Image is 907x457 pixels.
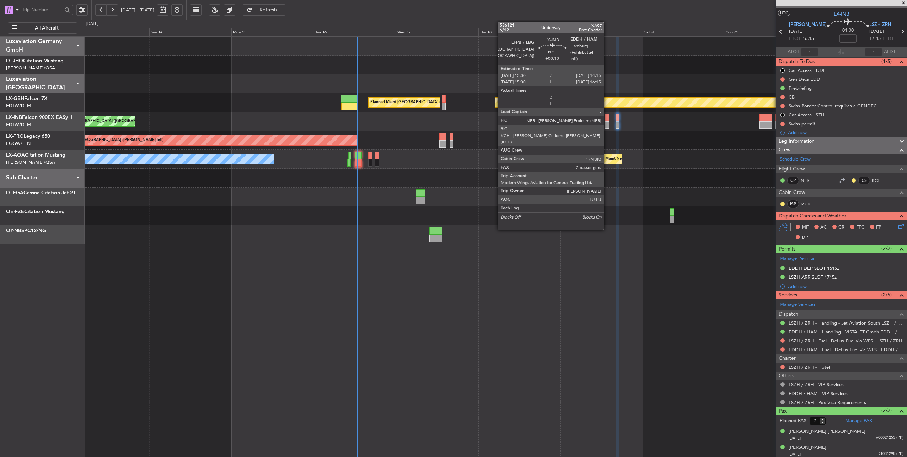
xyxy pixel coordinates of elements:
[789,347,903,353] a: EDDH / HAM - Fuel - DeLux Fuel via WFS - EDDH / HAM
[789,382,844,388] a: LSZH / ZRH - VIP Services
[838,224,844,231] span: CR
[6,153,25,158] span: LX-AOA
[789,76,824,82] div: Gen Decs EDDH
[643,28,725,37] div: Sat 20
[869,28,884,35] span: [DATE]
[45,116,157,127] div: Planned Maint [GEOGRAPHIC_DATA] ([GEOGRAPHIC_DATA])
[396,28,478,37] div: Wed 17
[86,21,98,27] div: [DATE]
[789,428,865,435] div: [PERSON_NAME] [PERSON_NAME]
[6,58,64,63] a: D-IJHOCitation Mustang
[778,10,790,16] button: UTC
[121,7,154,13] span: [DATE] - [DATE]
[882,35,894,42] span: ELDT
[780,417,806,425] label: Planned PAX
[789,320,903,326] a: LSZH / ZRH - Handling - Jet Aviation South LSZH / ZRH
[789,94,795,100] div: CB
[779,212,846,220] span: Dispatch Checks and Weather
[789,444,826,451] div: [PERSON_NAME]
[789,67,827,73] div: Car Access EDDH
[789,364,830,370] a: LSZH / ZRH - Hotel
[780,255,814,262] a: Manage Permits
[779,137,815,146] span: Leg Information
[787,177,799,184] div: CP
[6,58,23,63] span: D-IJHO
[6,190,76,195] a: D-IEGACessna Citation Jet 2+
[789,452,801,457] span: [DATE]
[779,291,797,299] span: Services
[6,115,72,120] a: LX-INBFalcon 900EX EASy II
[779,407,787,415] span: Pax
[884,48,896,56] span: ALDT
[801,48,818,56] input: --:--
[6,134,24,139] span: LX-TRO
[789,85,812,91] div: Prebriefing
[6,96,48,101] a: LX-GBHFalcon 7X
[6,228,46,233] a: OY-NBSPC12/NG
[6,140,31,147] a: EGGW/LTN
[780,156,811,163] a: Schedule Crew
[6,209,24,214] span: OE-FZE
[779,189,805,197] span: Cabin Crew
[869,35,881,42] span: 17:15
[789,121,815,127] div: Swiss permit
[878,451,903,457] span: D1031298 (PP)
[789,274,837,280] div: LSZH ARR SLOT 1715z
[834,10,849,18] span: LX-INB
[856,224,864,231] span: FFC
[803,35,814,42] span: 16:15
[881,245,892,252] span: (2/2)
[314,28,396,37] div: Tue 16
[497,97,542,108] div: Planned Maint Nurnberg
[789,338,902,344] a: LSZH / ZRH - Fuel - DeLux Fuel via WFS - LSZH / ZRH
[789,329,903,335] a: EDDH / HAM - Handling - VISTAJET Gmbh EDDH / HAM
[779,146,791,154] span: Crew
[779,165,805,173] span: Flight Crew
[590,154,669,164] div: Planned Maint Nice ([GEOGRAPHIC_DATA])
[876,435,903,441] span: V00021253 (PP)
[789,28,804,35] span: [DATE]
[842,27,854,34] span: 01:00
[560,28,643,37] div: Fri 19
[6,153,65,158] a: LX-AOACitation Mustang
[149,28,231,37] div: Sun 14
[801,201,817,207] a: MUK
[869,21,891,28] span: LSZH ZRH
[820,224,827,231] span: AC
[779,58,815,66] span: Dispatch To-Dos
[789,399,866,405] a: LSZH / ZRH - Pax Visa Requirements
[881,407,892,414] span: (2/2)
[802,224,809,231] span: MF
[243,4,285,16] button: Refresh
[872,177,888,184] a: KCH
[789,390,848,396] a: EDDH / HAM - VIP Services
[779,310,798,319] span: Dispatch
[6,228,24,233] span: OY-NBS
[6,103,31,109] a: EDLW/DTM
[801,177,817,184] a: NER
[789,265,839,271] div: EDDH DEP SLOT 1615z
[6,65,55,71] a: [PERSON_NAME]/QSA
[6,209,65,214] a: OE-FZECitation Mustang
[6,121,31,128] a: EDLW/DTM
[858,177,870,184] div: CS
[789,103,877,109] div: Swiss Border Control requires a GENDEC
[6,96,24,101] span: LX-GBH
[19,26,75,31] span: All Aircraft
[787,200,799,208] div: ISP
[789,436,801,441] span: [DATE]
[876,224,881,231] span: FP
[6,159,55,166] a: [PERSON_NAME]/QSA
[370,97,482,108] div: Planned Maint [GEOGRAPHIC_DATA] ([GEOGRAPHIC_DATA])
[845,417,872,425] a: Manage PAX
[788,48,799,56] span: ATOT
[6,134,50,139] a: LX-TROLegacy 650
[725,28,807,37] div: Sun 21
[8,22,77,34] button: All Aircraft
[788,283,903,289] div: Add new
[254,7,283,12] span: Refresh
[789,35,801,42] span: ETOT
[779,354,796,363] span: Charter
[802,234,808,241] span: DP
[779,245,795,253] span: Permits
